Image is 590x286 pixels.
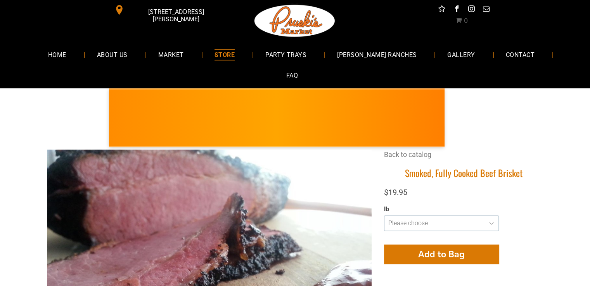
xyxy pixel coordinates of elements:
[494,44,546,65] a: CONTACT
[437,4,447,16] a: Social network
[109,4,228,16] a: [STREET_ADDRESS][PERSON_NAME]
[36,44,78,65] a: HOME
[466,4,476,16] a: instagram
[275,65,310,86] a: FAQ
[384,150,431,159] a: Back to catalog
[384,150,543,167] div: Breadcrumbs
[436,44,486,65] a: GALLERY
[384,245,499,264] button: Add to Bag
[452,4,462,16] a: facebook
[203,44,246,65] a: STORE
[147,44,196,65] a: MARKET
[384,205,499,214] div: lb
[126,4,226,27] span: [STREET_ADDRESS][PERSON_NAME]
[418,248,465,260] span: Add to Bag
[85,44,139,65] a: ABOUT US
[384,188,407,197] span: $19.95
[419,123,571,136] span: [PERSON_NAME] MARKET
[464,17,468,24] span: 0
[325,44,428,65] a: [PERSON_NAME] RANCHES
[481,4,491,16] a: email
[254,44,318,65] a: PARTY TRAYS
[384,167,543,179] h1: Smoked, Fully Cooked Beef Brisket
